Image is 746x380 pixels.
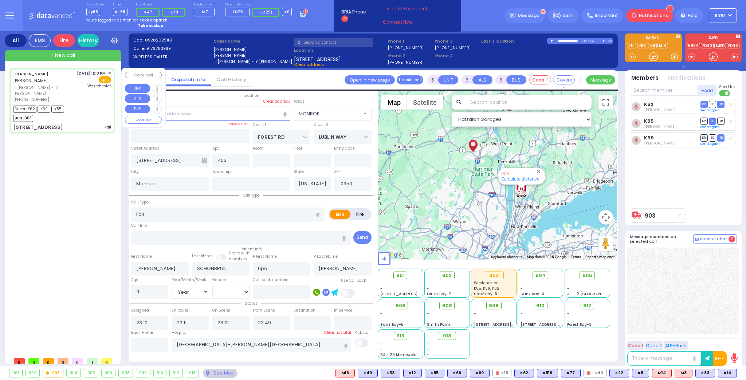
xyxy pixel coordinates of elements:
[567,322,592,327] span: Forest Bay-3
[136,3,188,7] label: Night unit
[131,330,153,336] label: Back Home
[609,369,629,377] div: BLS
[294,47,385,54] label: Location
[715,12,726,19] span: KY61
[380,341,382,347] span: -
[13,124,63,131] div: [STREET_ADDRESS]
[380,352,421,357] span: BG - 29 Merriewold S.
[481,38,547,44] label: Last 3 location
[521,280,523,286] span: -
[567,316,569,322] span: -
[314,122,328,128] label: Cross 2
[13,71,48,77] a: [PERSON_NAME]
[9,369,22,377] div: 901
[521,311,523,316] span: -
[435,53,479,59] span: Phone 4
[561,369,581,377] div: K77
[77,71,106,76] span: [DATE] 11:10 PM
[211,76,252,83] a: Call History
[501,176,539,182] a: Calculate distance
[294,308,315,313] label: Destination
[102,369,115,377] div: 906
[695,369,715,377] div: K83
[553,75,575,84] button: Covered
[87,358,98,364] span: 1
[717,134,725,141] span: TR
[501,171,509,176] a: 903
[637,43,647,48] a: K83
[172,338,351,352] input: Search hospital
[700,118,708,124] span: DR
[229,122,250,127] label: Save as POI
[427,322,450,327] span: Smith Farm
[294,38,373,47] input: Search a contact
[299,110,319,118] span: MONROE
[72,358,83,364] span: 0
[598,95,613,110] button: Toggle fullscreen view
[700,134,708,141] span: DR
[698,85,717,96] button: +Add
[470,369,490,377] div: BLS
[143,37,172,43] span: [0920202516]
[253,122,266,128] label: Cross 1
[136,369,150,377] div: 909
[639,12,668,19] span: Notifications
[693,234,737,244] button: Internal Chat 2
[212,277,226,283] label: Gender
[380,250,404,260] a: Open this area in Google Maps (opens a new window)
[383,19,440,25] a: Connect Now
[144,9,152,15] span: K47
[644,107,676,112] span: Yoel Friedrich
[13,78,48,84] span: [PERSON_NAME]
[170,9,178,15] span: K78
[203,369,237,378] div: See map
[474,280,498,286] span: Westchester
[125,105,150,114] button: BUS
[43,358,54,364] span: 0
[381,369,400,377] div: BLS
[380,311,382,316] span: -
[380,250,404,260] img: Google
[443,332,451,340] span: 918
[397,75,423,84] button: Transfer call
[324,330,351,336] label: Clear hospital
[51,106,64,113] span: K85
[330,210,351,219] label: EMS
[521,291,544,297] span: Sanz Bay-4
[685,36,742,41] label: KJFD
[427,311,429,316] span: -
[567,286,569,291] span: -
[435,38,479,44] span: Phone 3
[644,135,654,140] a: K69
[470,369,490,377] div: K69
[239,193,263,198] span: Call type
[131,223,147,229] label: Call Info
[664,341,688,350] button: ALS-Rush
[675,369,692,377] div: M8
[131,308,149,313] label: Assigned
[537,369,558,377] div: K519
[229,250,250,256] small: Share with
[202,9,208,15] span: M7
[358,369,378,377] div: K49
[383,5,440,12] span: Trying to Reconnect...
[170,369,182,377] div: 912
[403,369,422,377] div: K12
[294,146,302,151] label: Floor
[695,238,699,241] img: comment-alt.png
[644,102,653,107] a: K62
[695,369,715,377] div: BLS
[648,43,657,48] a: M8
[666,5,674,12] span: 1
[131,254,152,260] label: First Name
[632,369,649,377] div: K8
[194,3,217,7] label: Medic on call
[438,75,458,84] button: UNIT
[86,17,138,23] span: You're logged in as monitor.
[427,352,467,357] div: -
[154,369,166,377] div: 910
[334,146,355,151] label: Entry Code
[521,316,523,322] span: -
[535,272,546,279] span: 904
[729,236,735,242] span: 2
